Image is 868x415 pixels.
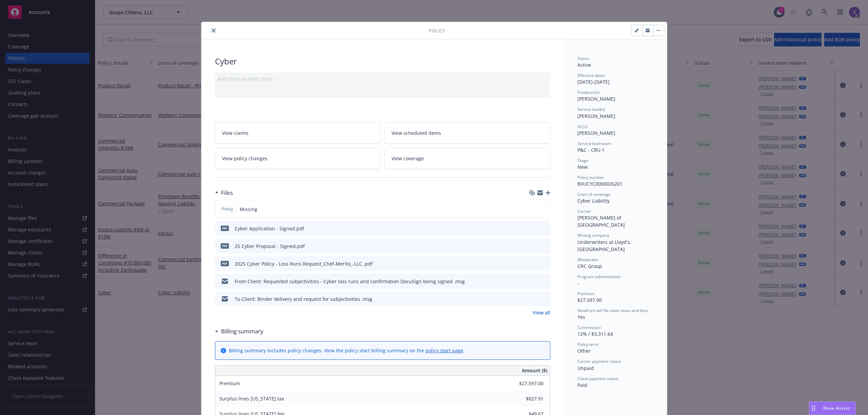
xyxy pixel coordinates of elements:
span: AC(s) [577,124,588,129]
button: preview file [541,278,548,285]
div: 2025 Cyber Policy - Loss Runs Request_Chef-Merito_-LLC..pdf [235,260,373,267]
span: [PERSON_NAME] [577,113,615,119]
span: Policy [221,206,234,212]
span: Surplus lines [US_STATE] tax [219,395,284,402]
a: View all [533,309,550,316]
span: Service lead(s) [577,106,605,112]
span: Status [577,56,589,61]
span: $27,597.00 [577,297,602,303]
h3: Billing summary [221,327,263,336]
span: Premium [219,380,240,387]
div: Files [215,188,233,197]
span: Policy term [577,341,598,347]
span: pdf [221,226,229,231]
span: Wholesaler [577,257,599,263]
span: New [577,164,588,170]
button: Nova Assist [809,401,856,415]
span: BXUCYC0000026201 [577,181,623,187]
div: 25 Cyber Proposal - Signed.pdf [235,243,305,250]
button: download file [531,225,536,232]
span: Amount ($) [522,367,547,374]
span: Stage [577,158,588,163]
button: download file [531,278,536,285]
span: P&C - CRU 1 [577,147,605,153]
button: preview file [541,295,548,303]
div: To Client: Binder delivery and request for subjectivities .msg [235,295,372,303]
span: Nova Assist [823,405,850,411]
span: Other [577,348,591,354]
span: View coverage [392,155,424,162]
button: download file [531,243,536,250]
div: Drag to move [809,402,818,415]
span: 12% / $3,311.64 [577,331,613,337]
a: policy start page [426,347,463,354]
span: Carrier payment status [577,358,621,364]
div: Billing summary includes policy changes. View the policy start billing summary on the . [229,347,465,354]
span: CRC Group [577,263,602,269]
span: Unpaid [577,365,594,371]
span: Newfront will file state taxes and fees [577,308,648,313]
a: View coverage [384,148,550,169]
span: Lines of coverage [577,191,611,197]
span: Effective dates [577,72,605,78]
span: Cyber Liability [577,198,610,204]
span: Yes [577,314,585,320]
div: From Client: Requested subjectivities - Cyber loss runs and confirmation DocuSign being signed .msg [235,278,465,285]
span: pdf [221,261,229,266]
a: View policy changes [215,148,381,169]
button: preview file [541,225,548,232]
button: preview file [541,260,548,267]
span: Producer(s) [577,89,599,95]
input: 0.00 [504,378,548,389]
span: [PERSON_NAME] of [GEOGRAPHIC_DATA] [577,214,625,228]
span: Writing company [577,232,609,238]
span: View claims [222,129,249,137]
button: preview file [541,243,548,250]
div: Cyber [215,56,550,67]
a: View claims [215,122,381,144]
div: [DATE] - [DATE] [577,72,653,85]
span: [PERSON_NAME] [577,96,615,102]
span: Commission [577,325,601,330]
span: Premium [577,291,595,296]
span: Program administrator [577,274,621,279]
span: Policy number [577,174,604,180]
div: Cyber Application - Signed.pdf [235,225,304,232]
div: Billing summary [215,327,263,336]
input: 0.00 [504,394,548,404]
span: Client payment status [577,376,618,381]
button: close [210,26,218,35]
span: pdf [221,243,229,248]
div: Add internal notes here... [218,75,548,82]
span: Policy [429,27,445,34]
a: View scheduled items [384,122,550,144]
span: Missing [240,206,257,213]
span: Underwriters at Lloyd's, [GEOGRAPHIC_DATA] [577,239,633,252]
span: Service lead team [577,141,611,146]
h3: Files [221,188,233,197]
span: - [577,280,579,286]
span: View scheduled items [392,129,441,137]
span: [PERSON_NAME] [577,130,615,136]
span: Paid [577,382,587,388]
button: download file [531,295,536,303]
span: Carrier [577,208,591,214]
button: download file [531,260,536,267]
span: View policy changes [222,155,268,162]
span: Active [577,62,591,68]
